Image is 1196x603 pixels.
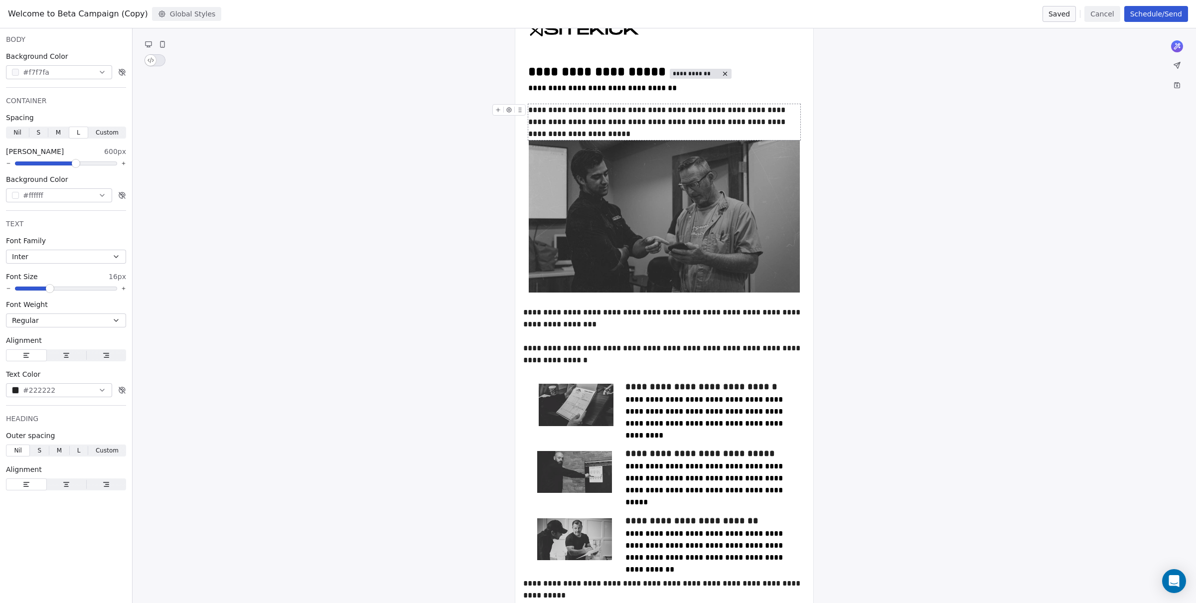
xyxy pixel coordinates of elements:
[23,385,55,396] span: #222222
[13,128,21,137] span: Nil
[1084,6,1120,22] button: Cancel
[56,128,61,137] span: M
[1043,6,1076,22] button: Saved
[6,174,68,184] span: Background Color
[96,128,119,137] span: Custom
[6,431,55,441] span: Outer spacing
[96,446,119,455] span: Custom
[6,300,48,309] span: Font Weight
[6,272,38,282] span: Font Size
[77,446,81,455] span: L
[6,188,112,202] button: #ffffff
[6,236,46,246] span: Font Family
[6,414,126,424] div: HEADING
[36,128,40,137] span: S
[6,113,34,123] span: Spacing
[6,147,64,156] span: [PERSON_NAME]
[57,446,62,455] span: M
[23,67,49,78] span: #f7f7fa
[6,369,40,379] span: Text Color
[1124,6,1188,22] button: Schedule/Send
[6,51,68,61] span: Background Color
[6,464,42,474] span: Alignment
[37,446,41,455] span: S
[6,34,126,44] div: BODY
[109,272,126,282] span: 16px
[6,335,42,345] span: Alignment
[6,65,112,79] button: #f7f7fa
[12,252,28,262] span: Inter
[6,383,112,397] button: #222222
[6,219,126,229] div: TEXT
[104,147,126,156] span: 600px
[23,190,43,201] span: #ffffff
[152,7,222,21] button: Global Styles
[8,8,148,20] span: Welcome to Beta Campaign (Copy)
[1162,569,1186,593] div: Open Intercom Messenger
[12,315,39,326] span: Regular
[6,96,126,106] div: CONTAINER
